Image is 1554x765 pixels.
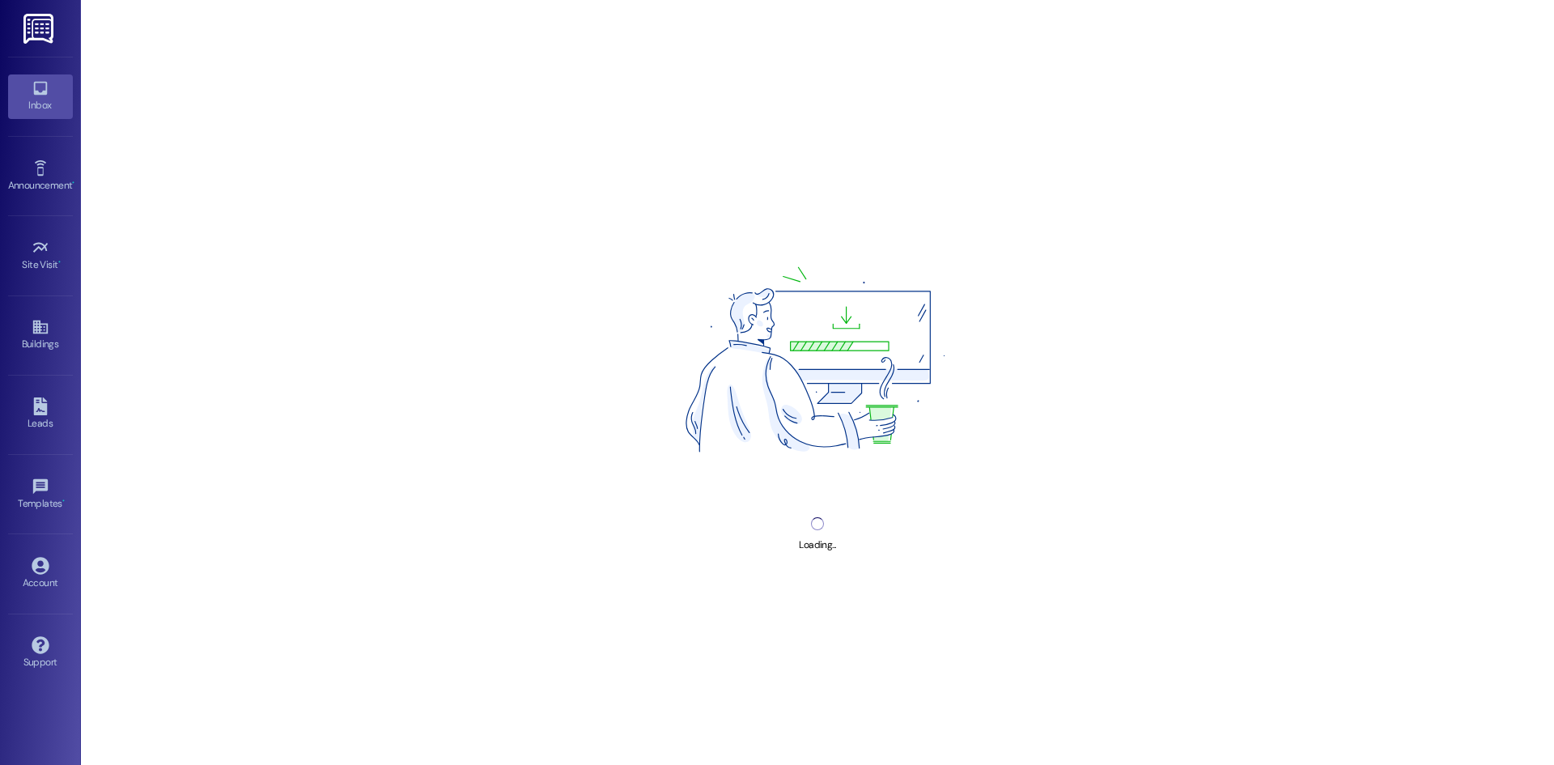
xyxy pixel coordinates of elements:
a: Account [8,552,73,596]
a: Site Visit • [8,234,73,278]
a: Templates • [8,473,73,516]
a: Inbox [8,74,73,118]
a: Leads [8,393,73,436]
a: Support [8,631,73,675]
span: • [72,177,74,189]
span: • [58,257,61,268]
div: Loading... [799,537,835,554]
span: • [62,495,65,507]
img: ResiDesk Logo [23,14,57,44]
a: Buildings [8,313,73,357]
